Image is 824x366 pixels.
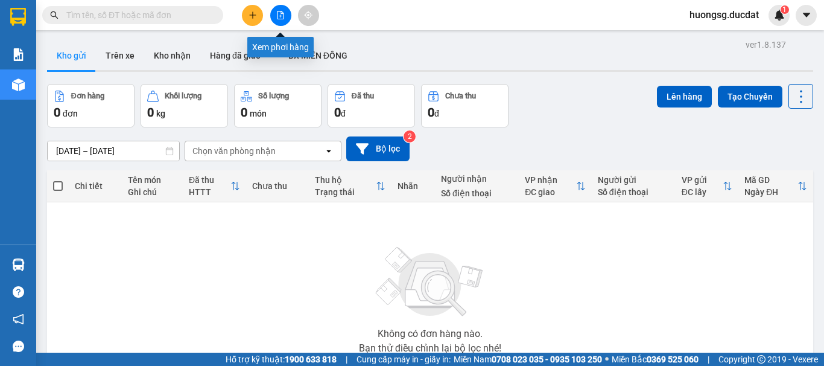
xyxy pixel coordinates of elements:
div: HTTT [189,187,230,197]
strong: 0708 023 035 - 0935 103 250 [492,355,602,364]
button: Kho nhận [144,41,200,70]
span: đ [341,109,346,118]
div: Chi tiết [75,181,116,191]
div: Mã GD [744,175,797,185]
div: Tên món [128,175,176,185]
div: Thu hộ [315,175,376,185]
span: search [50,11,59,19]
button: Hàng đã giao [200,41,270,70]
span: notification [13,313,24,325]
button: Trên xe [96,41,144,70]
sup: 1 [781,5,789,14]
strong: 1900 633 818 [285,355,337,364]
div: Đã thu [352,92,374,100]
div: Ngày ĐH [744,187,797,197]
div: Không có đơn hàng nào. [378,329,483,339]
div: Số điện thoại [441,188,513,198]
div: Ghi chú [128,187,176,197]
button: Đã thu0đ [328,84,415,127]
span: đơn [63,109,78,118]
div: Bạn thử điều chỉnh lại bộ lọc nhé! [359,344,501,353]
span: file-add [276,11,285,19]
span: đ [434,109,439,118]
button: Chưa thu0đ [421,84,509,127]
img: solution-icon [12,48,25,61]
th: Toggle SortBy [309,170,391,202]
span: 0 [334,105,341,120]
th: Toggle SortBy [676,170,739,202]
div: Người gửi [598,175,670,185]
span: ⚪️ [605,357,609,362]
div: Người nhận [441,174,513,184]
div: Nhãn [398,181,429,191]
th: Toggle SortBy [519,170,592,202]
div: Đơn hàng [71,92,104,100]
sup: 2 [404,130,416,143]
div: Xem phơi hàng [247,37,314,57]
span: Miền Bắc [612,353,699,366]
div: ver 1.8.137 [746,38,786,51]
div: Chọn văn phòng nhận [192,145,276,157]
div: Chưa thu [252,181,303,191]
button: Lên hàng [657,86,712,108]
div: VP nhận [525,175,576,185]
input: Select a date range. [48,141,179,161]
div: Đã thu [189,175,230,185]
span: món [250,109,267,118]
img: warehouse-icon [12,79,25,91]
div: Trạng thái [315,187,376,197]
span: Hỗ trợ kỹ thuật: [226,353,337,366]
span: message [13,341,24,352]
button: caret-down [796,5,817,26]
button: Kho gửi [47,41,96,70]
span: | [346,353,347,366]
span: 0 [54,105,60,120]
span: huongsg.ducdat [680,7,769,22]
strong: 0369 525 060 [647,355,699,364]
input: Tìm tên, số ĐT hoặc mã đơn [66,8,209,22]
span: aim [304,11,312,19]
span: caret-down [801,10,812,21]
div: Khối lượng [165,92,201,100]
div: VP gửi [682,175,723,185]
span: Miền Nam [454,353,602,366]
div: Số lượng [258,92,289,100]
span: 0 [428,105,434,120]
span: copyright [757,355,765,364]
button: file-add [270,5,291,26]
button: Số lượng0món [234,84,322,127]
span: 0 [147,105,154,120]
div: Số điện thoại [598,187,670,197]
span: 0 [241,105,247,120]
button: Đơn hàng0đơn [47,84,135,127]
button: Tạo Chuyến [718,86,782,108]
span: 1 [782,5,787,14]
button: plus [242,5,263,26]
img: warehouse-icon [12,258,25,271]
img: logo-vxr [10,8,26,26]
button: Khối lượng0kg [141,84,228,127]
th: Toggle SortBy [738,170,813,202]
img: svg+xml;base64,PHN2ZyBjbGFzcz0ibGlzdC1wbHVnX19zdmciIHhtbG5zPSJodHRwOi8vd3d3LnczLm9yZy8yMDAwL3N2Zy... [370,240,490,324]
div: ĐC lấy [682,187,723,197]
span: | [708,353,709,366]
div: ĐC giao [525,187,576,197]
span: Cung cấp máy in - giấy in: [357,353,451,366]
span: question-circle [13,286,24,298]
button: aim [298,5,319,26]
svg: open [324,146,334,156]
img: icon-new-feature [774,10,785,21]
span: kg [156,109,165,118]
span: plus [249,11,257,19]
span: BX MIỀN ĐÔNG [288,51,347,60]
th: Toggle SortBy [183,170,246,202]
div: Chưa thu [445,92,476,100]
button: Bộ lọc [346,136,410,161]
